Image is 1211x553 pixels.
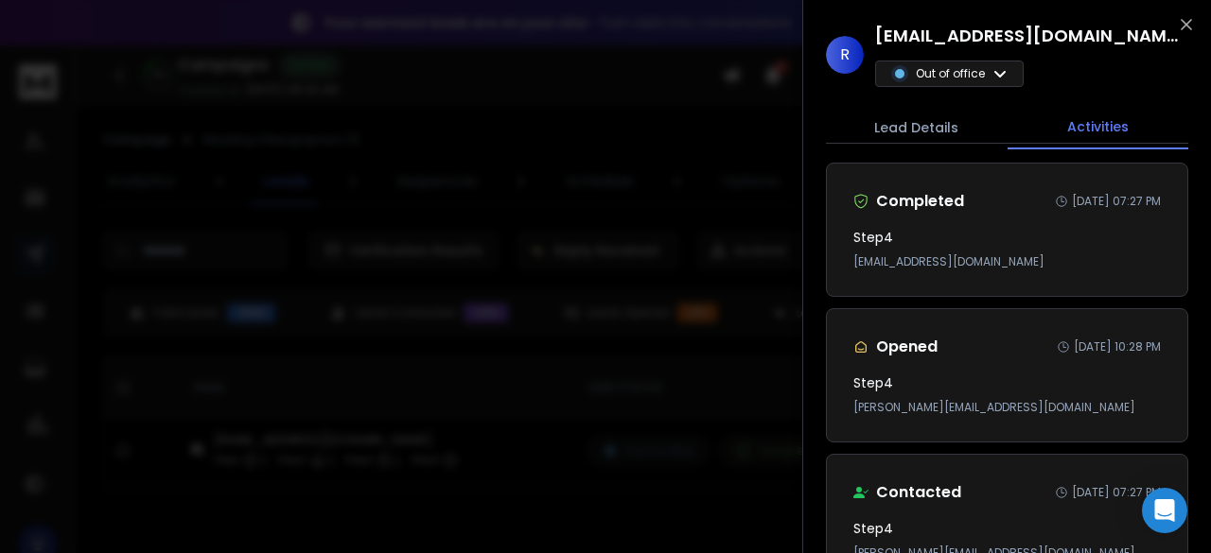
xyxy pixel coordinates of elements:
p: [DATE] 07:27 PM [1072,485,1161,500]
p: [PERSON_NAME][EMAIL_ADDRESS][DOMAIN_NAME] [853,400,1161,415]
p: Out of office [916,66,985,81]
h3: Step 4 [853,373,893,392]
span: R [826,36,864,74]
h1: [EMAIL_ADDRESS][DOMAIN_NAME] [875,23,1178,49]
button: Activities [1008,106,1189,149]
button: Lead Details [826,107,1008,148]
div: Contacted [853,481,961,504]
div: Completed [853,190,964,213]
h3: Step 4 [853,228,893,247]
p: [DATE] 10:28 PM [1074,339,1161,354]
p: [DATE] 07:27 PM [1072,194,1161,209]
div: Open Intercom Messenger [1142,488,1187,533]
h3: Step 4 [853,519,893,538]
p: [EMAIL_ADDRESS][DOMAIN_NAME] [853,254,1161,269]
div: Opened [853,336,938,358]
